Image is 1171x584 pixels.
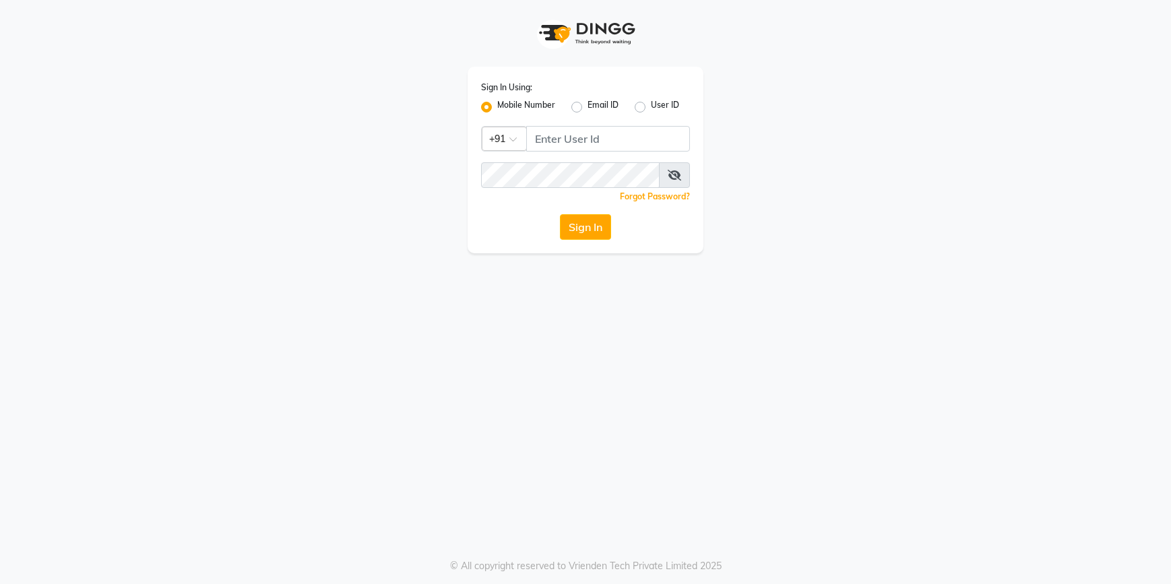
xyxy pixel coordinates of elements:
[620,191,690,201] a: Forgot Password?
[526,126,690,152] input: Username
[497,99,555,115] label: Mobile Number
[560,214,611,240] button: Sign In
[481,162,660,188] input: Username
[588,99,619,115] label: Email ID
[532,13,639,53] img: logo1.svg
[651,99,679,115] label: User ID
[481,82,532,94] label: Sign In Using:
